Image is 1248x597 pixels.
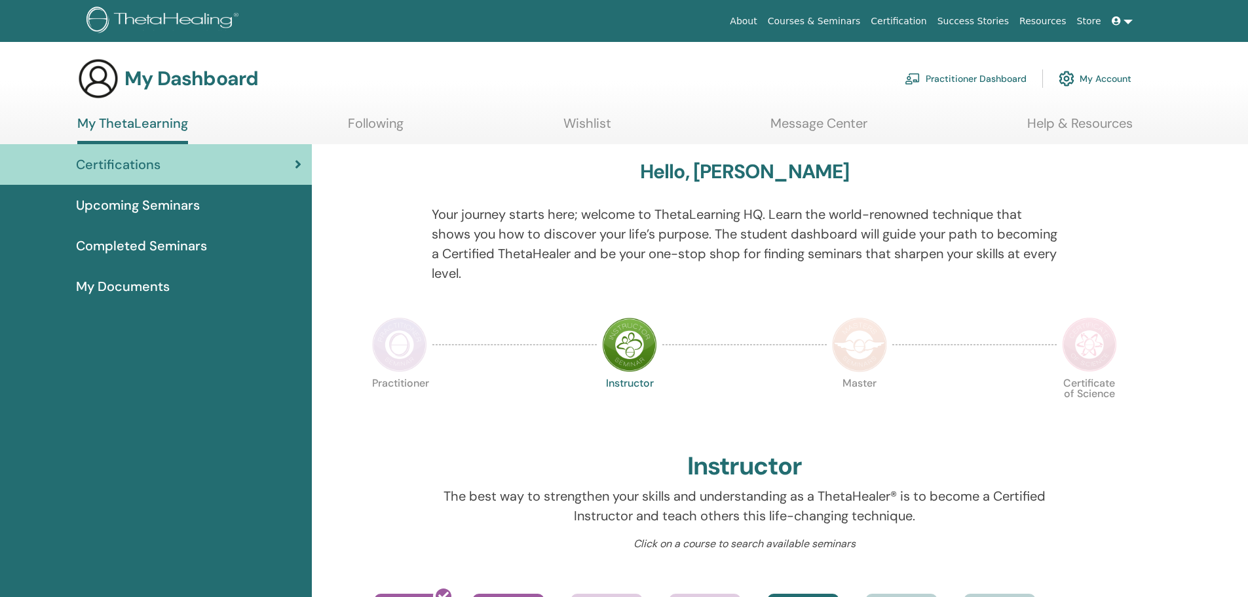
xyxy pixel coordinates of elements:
p: Click on a course to search available seminars [432,536,1057,552]
a: My ThetaLearning [77,115,188,144]
span: Certifications [76,155,161,174]
a: Message Center [770,115,867,141]
h3: My Dashboard [124,67,258,90]
img: Master [832,317,887,372]
span: Completed Seminars [76,236,207,256]
p: Certificate of Science [1062,378,1117,433]
a: Success Stories [932,9,1014,33]
a: My Account [1059,64,1131,93]
p: Master [832,378,887,433]
img: logo.png [86,7,243,36]
h2: Instructor [687,452,802,482]
span: My Documents [76,277,170,296]
a: Resources [1014,9,1072,33]
a: Help & Resources [1027,115,1133,141]
a: Following [348,115,404,141]
p: Your journey starts here; welcome to ThetaLearning HQ. Learn the world-renowned technique that sh... [432,204,1057,283]
a: Store [1072,9,1106,33]
a: Wishlist [563,115,611,141]
p: The best way to strengthen your skills and understanding as a ThetaHealer® is to become a Certifi... [432,486,1057,526]
p: Practitioner [372,378,427,433]
img: Instructor [602,317,657,372]
span: Upcoming Seminars [76,195,200,215]
img: Practitioner [372,317,427,372]
a: Certification [865,9,932,33]
a: Practitioner Dashboard [905,64,1027,93]
h3: Hello, [PERSON_NAME] [640,160,850,183]
img: generic-user-icon.jpg [77,58,119,100]
img: cog.svg [1059,67,1074,90]
img: chalkboard-teacher.svg [905,73,920,85]
img: Certificate of Science [1062,317,1117,372]
a: Courses & Seminars [763,9,866,33]
p: Instructor [602,378,657,433]
a: About [725,9,762,33]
